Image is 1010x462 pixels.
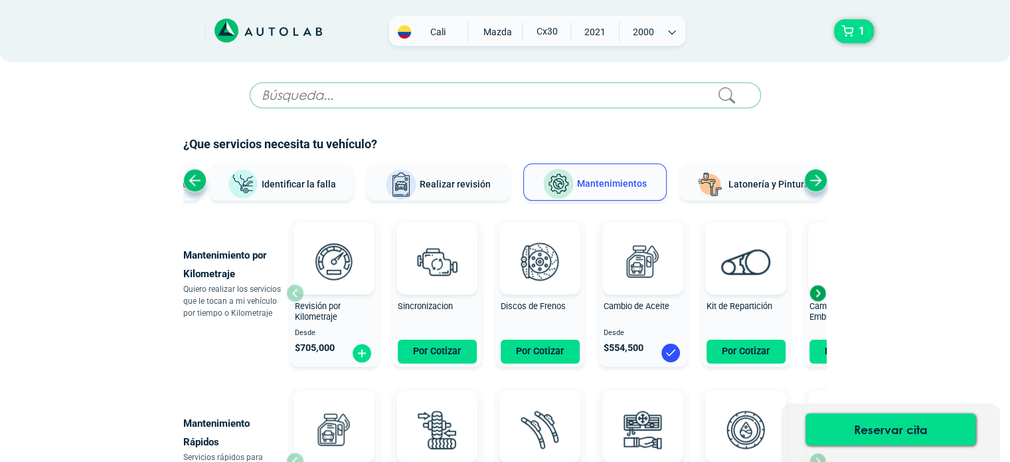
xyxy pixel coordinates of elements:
[604,329,683,338] span: Desde
[660,342,681,364] img: blue-check.svg
[543,168,574,200] img: Mantenimientos
[314,394,354,433] img: AD0BCuuxAAAAAElFTkSuQmCC
[809,340,888,364] button: Por Cotizar
[351,343,373,364] img: fi_plus-circle2.svg
[183,169,207,192] div: Previous slide
[571,22,618,42] span: 2021
[408,400,466,459] img: alineacion_y_balanceo-v3.svg
[804,219,894,367] button: Cambio de Kit de Embrague Por Cotizar
[680,164,823,201] button: Latonería y Pintura
[809,301,873,322] span: Cambio de Kit de Embrague
[501,301,566,311] span: Discos de Frenos
[614,400,672,459] img: aire_acondicionado-v3.svg
[385,169,417,201] img: Realizar revisión
[314,225,354,265] img: AD0BCuuxAAAAAElFTkSuQmCC
[305,400,363,459] img: cambio_de_aceite-v3.svg
[398,301,453,311] span: Sincronizacion
[392,219,482,367] button: Sincronizacion Por Cotizar
[726,225,766,265] img: AD0BCuuxAAAAAElFTkSuQmCC
[694,169,726,201] img: Latonería y Pintura
[210,164,353,201] button: Identificar la falla
[819,232,878,290] img: kit_de_embrague-v3.svg
[577,178,647,189] span: Mantenimientos
[728,179,809,189] span: Latonería y Pintura
[834,19,874,43] button: 1
[414,25,462,39] span: Cali
[417,394,457,433] img: AD0BCuuxAAAAAElFTkSuQmCC
[701,219,791,367] button: Kit de Repartición Por Cotizar
[417,225,457,265] img: AD0BCuuxAAAAAElFTkSuQmCC
[807,283,827,303] div: Next slide
[398,25,411,39] img: Flag of COLOMBIA
[598,219,688,367] button: Cambio de Aceite Desde $554,500
[614,232,672,290] img: cambio_de_aceite-v3.svg
[262,178,336,189] span: Identificar la falla
[183,283,286,319] p: Quiero realizar los servicios que le tocan a mi vehículo por tiempo o Kilometraje
[183,246,286,283] p: Mantenimiento por Kilometraje
[367,164,510,201] button: Realizar revisión
[305,232,363,290] img: revision_por_kilometraje-v3.svg
[855,20,868,43] span: 1
[511,232,569,290] img: frenos2-v3.svg
[295,301,341,322] span: Revisión por Kilometraje
[716,400,775,459] img: liquido_frenos-v3.svg
[623,394,663,433] img: AD0BCuuxAAAAAElFTkSuQmCC
[290,219,379,367] button: Revisión por Kilometraje Desde $705,000
[501,340,580,364] button: Por Cotizar
[726,394,766,433] img: AD0BCuuxAAAAAElFTkSuQmCC
[511,400,569,459] img: plumillas-v3.svg
[295,329,374,338] span: Desde
[420,179,491,189] span: Realizar revisión
[523,22,570,41] span: CX30
[523,164,667,201] button: Mantenimientos
[819,400,878,459] img: liquido_refrigerante-v3.svg
[183,136,827,153] h2: ¿Que servicios necesita tu vehículo?
[473,22,521,42] span: MAZDA
[520,394,560,433] img: AD0BCuuxAAAAAElFTkSuQmCC
[520,225,560,265] img: AD0BCuuxAAAAAElFTkSuQmCC
[707,301,772,311] span: Kit de Repartición
[604,342,643,354] span: $ 554,500
[707,340,786,364] button: Por Cotizar
[805,413,975,445] button: Reservar cita
[804,169,827,192] div: Next slide
[250,82,761,108] input: Búsqueda...
[495,219,585,367] button: Discos de Frenos Por Cotizar
[398,340,477,364] button: Por Cotizar
[227,169,259,200] img: Identificar la falla
[604,301,669,311] span: Cambio de Aceite
[623,225,663,265] img: AD0BCuuxAAAAAElFTkSuQmCC
[408,232,466,290] img: sincronizacion-v3.svg
[295,342,335,354] span: $ 705,000
[721,249,771,275] img: correa_de_reparticion-v3.svg
[183,414,286,451] p: Mantenimiento Rápidos
[620,22,667,42] span: 2000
